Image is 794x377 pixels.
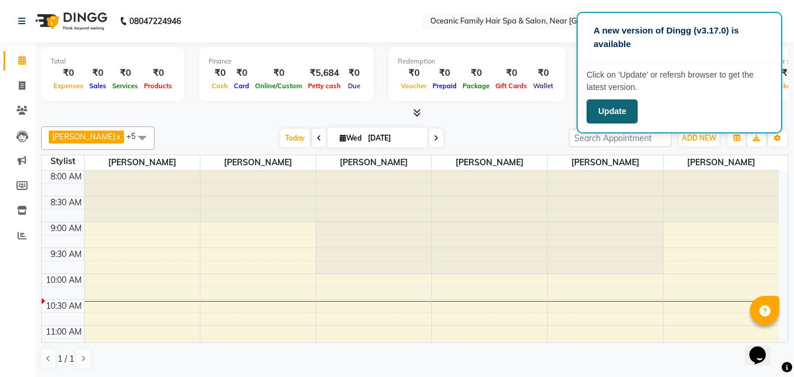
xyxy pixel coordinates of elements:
[85,155,200,170] span: [PERSON_NAME]
[337,134,364,142] span: Wed
[252,66,305,80] div: ₹0
[530,66,556,80] div: ₹0
[48,171,84,183] div: 8:00 AM
[344,66,364,80] div: ₹0
[745,330,782,365] iframe: chat widget
[664,155,779,170] span: [PERSON_NAME]
[43,326,84,338] div: 11:00 AM
[109,66,141,80] div: ₹0
[209,66,231,80] div: ₹0
[115,132,120,141] a: x
[430,82,460,90] span: Prepaid
[109,82,141,90] span: Services
[86,82,109,90] span: Sales
[594,24,765,51] p: A new version of Dingg (v3.17.0) is available
[530,82,556,90] span: Wallet
[460,66,493,80] div: ₹0
[209,56,364,66] div: Finance
[587,99,638,124] button: Update
[51,82,86,90] span: Expenses
[51,56,175,66] div: Total
[569,129,672,147] input: Search Appointment
[398,66,430,80] div: ₹0
[430,66,460,80] div: ₹0
[432,155,547,170] span: [PERSON_NAME]
[48,222,84,235] div: 9:00 AM
[364,129,423,147] input: 2025-09-03
[460,82,493,90] span: Package
[141,82,175,90] span: Products
[231,66,252,80] div: ₹0
[493,82,530,90] span: Gift Cards
[252,82,305,90] span: Online/Custom
[126,131,145,141] span: +5
[316,155,431,170] span: [PERSON_NAME]
[398,56,556,66] div: Redemption
[43,274,84,286] div: 10:00 AM
[43,300,84,312] div: 10:30 AM
[48,248,84,261] div: 9:30 AM
[231,82,252,90] span: Card
[679,130,719,146] button: ADD NEW
[200,155,316,170] span: [PERSON_NAME]
[86,66,109,80] div: ₹0
[305,82,344,90] span: Petty cash
[493,66,530,80] div: ₹0
[398,82,430,90] span: Voucher
[48,196,84,209] div: 8:30 AM
[345,82,363,90] span: Due
[141,66,175,80] div: ₹0
[52,132,115,141] span: [PERSON_NAME]
[548,155,663,170] span: [PERSON_NAME]
[42,155,84,168] div: Stylist
[587,69,772,94] p: Click on ‘Update’ or refersh browser to get the latest version.
[209,82,231,90] span: Cash
[51,66,86,80] div: ₹0
[129,5,181,38] b: 08047224946
[58,353,74,365] span: 1 / 1
[305,66,344,80] div: ₹5,684
[30,5,110,38] img: logo
[280,129,310,147] span: Today
[682,134,716,142] span: ADD NEW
